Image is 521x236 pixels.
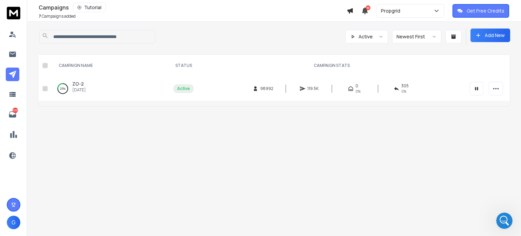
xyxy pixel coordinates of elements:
div: the lead replied and interested moved to subsequence and automatically blocked [24,143,130,171]
p: Get Free Credits [467,7,504,14]
p: Campaigns added [39,14,76,19]
span: 0 [355,83,358,89]
button: Upload attachment [11,184,16,189]
th: CAMPAIGN NAME [51,55,169,76]
th: STATUS [169,55,198,76]
button: Gif picker [32,184,38,189]
button: G [7,216,20,229]
div: Gaurav says… [5,143,130,172]
span: 119.5K [307,86,319,91]
p: Active in the last 15m [33,8,81,15]
span: 0 % [401,89,406,94]
span: 0% [355,89,361,94]
div: Close [119,3,131,15]
a: ZO-2 [72,80,84,87]
div: Campaigns [39,3,347,12]
div: the lead replied and interested moved to subsequence and automatically blocked [30,147,125,167]
div: Hi [PERSON_NAME],Thanks for the update. Let me check this on my end and get back to you shortly. [5,32,111,73]
button: Home [106,3,119,16]
div: Raj says… [5,32,130,79]
img: Profile image for Raj [19,4,30,15]
span: 305 [401,83,409,89]
button: Newest First [392,30,441,43]
span: 7 [39,13,41,19]
div: Gaurav says… [5,79,130,101]
p: Active [359,33,373,40]
button: Get Free Credits [452,4,509,18]
div: Thanks for the update. Let me check this on my end and get back to you shortly. [11,43,106,69]
th: CAMPAIGN STATS [198,55,466,76]
p: [DATE] [72,87,86,93]
p: 25 % [60,85,65,92]
p: Propgrid [381,7,403,14]
textarea: Message… [6,169,130,181]
button: go back [4,3,17,16]
h1: [PERSON_NAME] [33,3,77,8]
a: 1210 [6,108,19,121]
td: 25%ZO-2[DATE] [51,76,169,101]
div: kindly update [PERSON_NAME] we are getting the error [24,79,130,100]
div: Hi [PERSON_NAME], [11,36,106,43]
p: 1210 [13,108,18,113]
div: Active [177,86,190,91]
span: 98992 [260,86,273,91]
button: Send a message… [116,181,127,192]
button: Tutorial [73,3,106,12]
span: 50 [366,5,370,10]
div: Gaurav says… [5,101,130,143]
button: Emoji picker [21,184,27,189]
button: Start recording [43,184,49,189]
div: kindly update [PERSON_NAME] we are getting the error [30,83,125,96]
iframe: Intercom live chat [496,213,513,229]
button: Add New [470,29,510,42]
